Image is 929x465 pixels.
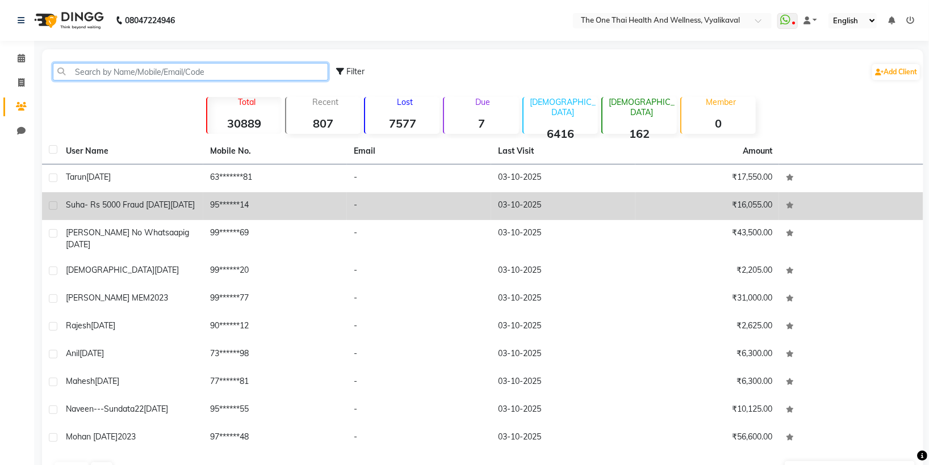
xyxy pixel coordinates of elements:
td: 03-10-2025 [491,396,635,424]
span: 2023 [150,293,168,303]
td: 03-10-2025 [491,424,635,452]
strong: 0 [681,116,756,130]
td: 03-10-2025 [491,313,635,341]
th: Last Visit [491,138,635,164]
strong: 7577 [365,116,440,130]
td: - [347,164,491,192]
strong: 807 [286,116,361,130]
td: - [347,313,491,341]
span: rajesh [66,320,91,331]
span: 2023 [118,432,136,442]
th: Amount [736,138,779,164]
a: Add Client [872,64,920,80]
p: Lost [370,97,440,107]
p: Member [686,97,756,107]
p: [DEMOGRAPHIC_DATA] [528,97,598,117]
strong: 30889 [207,116,282,130]
td: - [347,341,491,369]
img: logo [29,5,107,36]
span: [DATE] [86,172,111,182]
span: tarun [66,172,86,182]
th: Mobile No. [203,138,348,164]
td: ₹17,550.00 [635,164,780,192]
td: 03-10-2025 [491,285,635,313]
td: - [347,424,491,452]
td: ₹56,600.00 [635,424,780,452]
span: [PERSON_NAME] MEM [66,293,150,303]
td: - [347,192,491,220]
input: Search by Name/Mobile/Email/Code [53,63,328,81]
span: suha- Rs 5000 fraud [DATE] [66,200,170,210]
td: ₹2,205.00 [635,257,780,285]
td: ₹2,625.00 [635,313,780,341]
span: [DATE] [79,348,104,358]
strong: 162 [602,126,677,141]
span: Filter [347,66,365,77]
td: - [347,396,491,424]
td: ₹6,300.00 [635,369,780,396]
td: ₹16,055.00 [635,192,780,220]
strong: 6416 [524,126,598,141]
p: Due [446,97,518,107]
th: Email [347,138,491,164]
td: ₹10,125.00 [635,396,780,424]
span: mohan [DATE] [66,432,118,442]
td: 03-10-2025 [491,164,635,192]
p: Recent [291,97,361,107]
th: User Name [59,138,203,164]
strong: 7 [444,116,518,130]
span: [DATE] [170,200,195,210]
td: 03-10-2025 [491,341,635,369]
td: - [347,369,491,396]
b: 08047224946 [125,5,175,36]
span: [DATE] [91,320,115,331]
td: 03-10-2025 [491,192,635,220]
span: [PERSON_NAME] no whatsaap [66,227,183,238]
td: ₹31,000.00 [635,285,780,313]
span: mahesh [66,376,95,386]
td: ₹6,300.00 [635,341,780,369]
span: [DATE] [144,404,168,414]
td: 03-10-2025 [491,369,635,396]
td: - [347,220,491,257]
p: Total [212,97,282,107]
p: [DEMOGRAPHIC_DATA] [607,97,677,117]
span: anil [66,348,79,358]
td: 03-10-2025 [491,220,635,257]
span: [DATE] [95,376,119,386]
span: [DATE] [154,265,179,275]
td: ₹43,500.00 [635,220,780,257]
td: 03-10-2025 [491,257,635,285]
td: - [347,285,491,313]
span: [DEMOGRAPHIC_DATA] [66,265,154,275]
td: - [347,257,491,285]
span: naveen---sundata22 [66,404,144,414]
